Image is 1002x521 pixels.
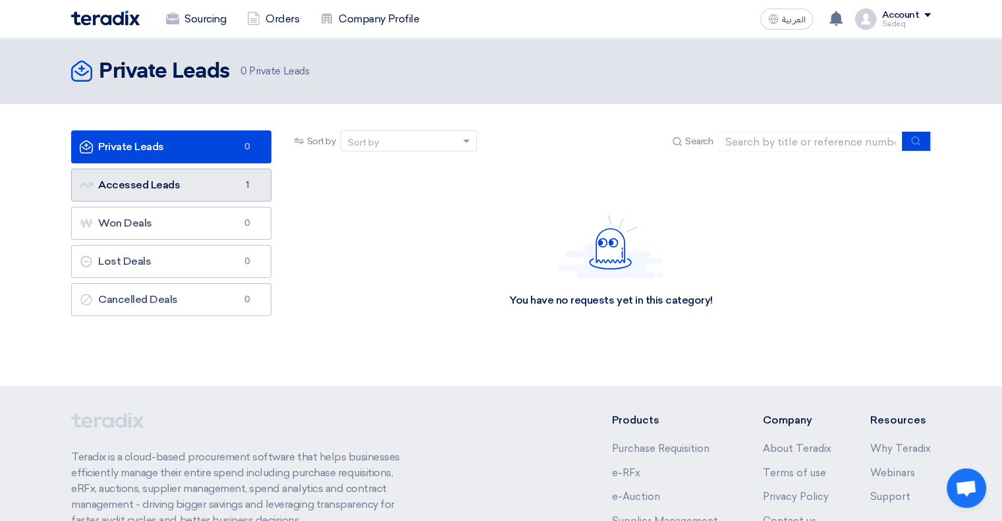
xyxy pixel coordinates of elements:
span: 0 [239,293,255,306]
input: Search by title or reference number [718,132,903,151]
span: Private Leads [240,64,309,79]
a: Orders [237,5,310,34]
a: e-RFx [612,467,640,479]
a: Accessed Leads1 [71,169,271,202]
span: Search [685,134,713,148]
a: Sourcing [155,5,237,34]
div: Account [881,10,919,21]
a: Lost Deals0 [71,245,271,278]
a: Won Deals0 [71,207,271,240]
a: Company Profile [310,5,430,34]
a: Privacy Policy [762,491,828,503]
div: Sadeq [881,20,931,28]
a: Support [870,491,910,503]
a: Terms of use [762,467,825,479]
img: Hello [558,214,663,278]
span: 1 [239,178,255,192]
a: Webinars [870,467,915,479]
a: About Teradix [762,443,831,454]
span: 0 [239,255,255,268]
h2: Private Leads [99,59,230,85]
span: العربية [781,15,805,24]
button: العربية [760,9,813,30]
a: Why Teradix [870,443,931,454]
a: e-Auction [612,491,660,503]
li: Resources [870,412,931,428]
a: Private Leads0 [71,130,271,163]
a: Open chat [947,468,986,508]
a: Purchase Requisition [612,443,710,454]
li: Products [612,412,723,428]
img: Teradix logo [71,11,140,26]
img: profile_test.png [855,9,876,30]
span: 0 [240,65,247,77]
a: Cancelled Deals0 [71,283,271,316]
span: 0 [239,140,255,153]
div: Sort by [348,136,379,150]
span: Sort by [307,134,336,148]
li: Company [762,412,831,428]
span: 0 [239,217,255,230]
div: You have no requests yet in this category! [509,294,713,308]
